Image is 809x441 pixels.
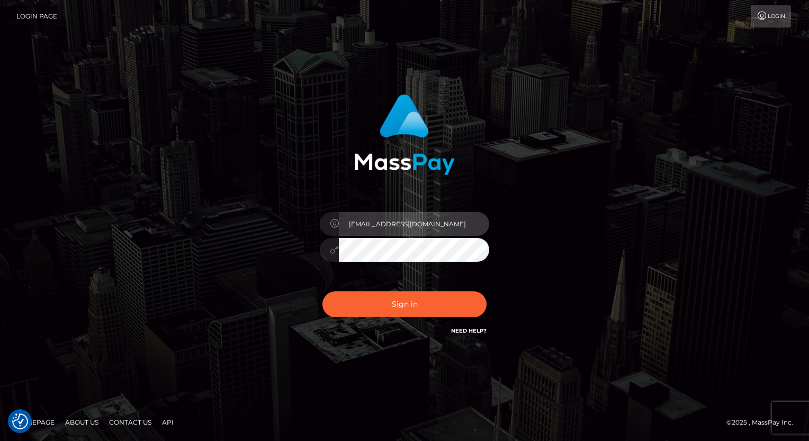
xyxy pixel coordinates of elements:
button: Consent Preferences [12,414,28,429]
a: Login [751,5,791,27]
a: API [158,414,178,430]
img: MassPay Login [354,94,455,175]
button: Sign in [322,291,487,317]
a: About Us [61,414,103,430]
a: Homepage [12,414,59,430]
a: Login Page [16,5,57,27]
a: Need Help? [451,327,487,334]
input: Username... [339,212,489,236]
img: Revisit consent button [12,414,28,429]
a: Contact Us [105,414,156,430]
div: © 2025 , MassPay Inc. [726,417,801,428]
